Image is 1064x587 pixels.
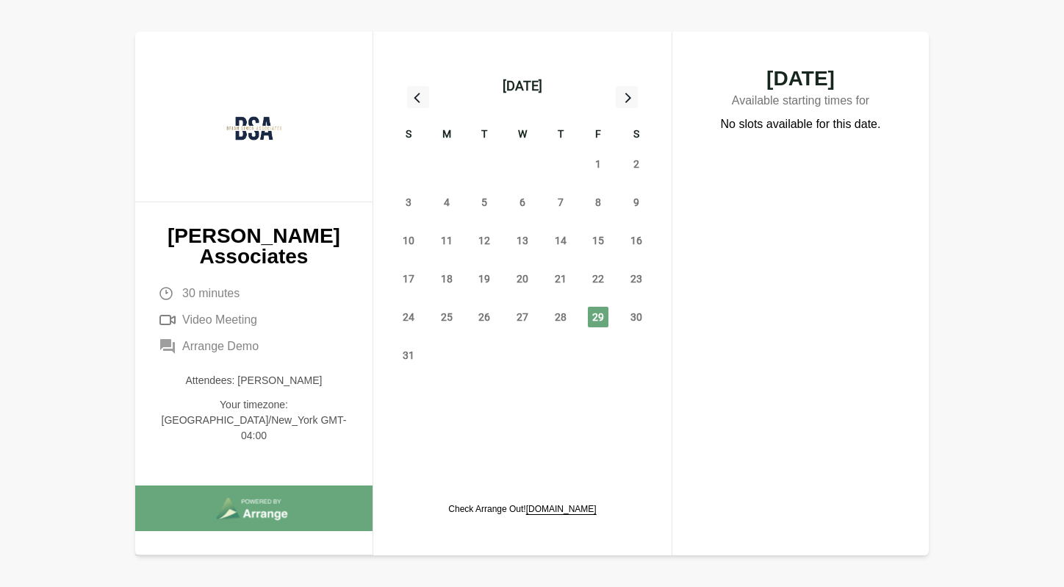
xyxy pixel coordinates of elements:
span: Friday, August 15, 2025 [588,230,608,251]
span: Video Meeting [182,311,257,329]
span: [DATE] [702,68,899,89]
span: Monday, August 18, 2025 [436,268,457,289]
span: Tuesday, August 26, 2025 [474,307,495,327]
div: F [580,126,618,145]
span: Wednesday, August 6, 2025 [512,192,533,213]
a: [DOMAIN_NAME] [526,504,597,514]
span: Saturday, August 23, 2025 [626,268,647,289]
span: Thursday, August 21, 2025 [550,268,571,289]
div: S [389,126,428,145]
span: Thursday, August 14, 2025 [550,230,571,251]
p: Check Arrange Out! [448,503,596,515]
span: 30 minutes [182,285,240,302]
span: Tuesday, August 19, 2025 [474,268,495,289]
span: Monday, August 25, 2025 [436,307,457,327]
div: S [617,126,655,145]
p: Available starting times for [702,89,899,115]
span: Sunday, August 10, 2025 [398,230,419,251]
span: Friday, August 22, 2025 [588,268,608,289]
span: Saturday, August 16, 2025 [626,230,647,251]
span: Sunday, August 24, 2025 [398,307,419,327]
div: T [465,126,503,145]
div: M [428,126,466,145]
span: Wednesday, August 13, 2025 [512,230,533,251]
p: Attendees: [PERSON_NAME] [159,373,349,388]
span: Sunday, August 31, 2025 [398,345,419,366]
span: Friday, August 29, 2025 [588,307,608,327]
p: [PERSON_NAME] Associates [159,226,349,267]
span: Thursday, August 28, 2025 [550,307,571,327]
span: Tuesday, August 12, 2025 [474,230,495,251]
span: Friday, August 8, 2025 [588,192,608,213]
span: Arrange Demo [182,338,259,355]
span: Saturday, August 2, 2025 [626,154,647,174]
div: W [503,126,542,145]
span: Tuesday, August 5, 2025 [474,192,495,213]
span: Saturday, August 30, 2025 [626,307,647,327]
span: Sunday, August 17, 2025 [398,268,419,289]
span: Wednesday, August 27, 2025 [512,307,533,327]
p: Your timezone: [GEOGRAPHIC_DATA]/New_York GMT-04:00 [159,397,349,444]
span: Thursday, August 7, 2025 [550,192,571,213]
span: Monday, August 4, 2025 [436,192,457,213]
span: Wednesday, August 20, 2025 [512,268,533,289]
span: Sunday, August 3, 2025 [398,192,419,213]
span: Friday, August 1, 2025 [588,154,608,174]
span: Saturday, August 9, 2025 [626,192,647,213]
p: No slots available for this date. [721,115,881,133]
div: T [542,126,580,145]
span: Monday, August 11, 2025 [436,230,457,251]
div: [DATE] [503,76,542,96]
